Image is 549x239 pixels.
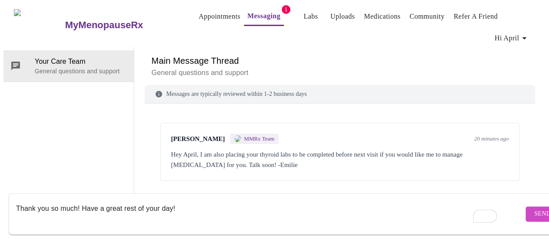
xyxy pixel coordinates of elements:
a: Medications [364,10,401,23]
div: Messages are typically reviewed within 1-2 business days [145,85,535,104]
span: 20 minutes ago [474,135,509,142]
button: Medications [361,8,404,25]
div: Hey April, I am also placing your thyroid labs to be completed before next visit if you would lik... [171,149,509,170]
a: Appointments [199,10,240,23]
span: Hi April [494,32,529,44]
button: Messaging [244,7,284,26]
button: Labs [297,8,325,25]
button: Community [406,8,448,25]
a: Messaging [247,10,280,22]
p: General questions and support [35,67,127,75]
h6: Main Message Thread [151,54,528,68]
span: MMRx Team [244,135,274,142]
button: Uploads [327,8,358,25]
a: Labs [304,10,318,23]
a: MyMenopauseRx [64,10,178,40]
textarea: To enrich screen reader interactions, please activate Accessibility in Grammarly extension settings [16,200,523,228]
span: [PERSON_NAME] [171,135,225,143]
a: Uploads [330,10,355,23]
span: 1 [282,5,290,14]
button: Hi April [491,29,533,47]
button: Appointments [195,8,244,25]
a: Community [410,10,445,23]
img: MyMenopauseRx Logo [14,9,64,42]
img: MMRX [234,135,241,142]
p: General questions and support [151,68,528,78]
span: Your Care Team [35,56,127,67]
a: Refer a Friend [454,10,498,23]
div: Your Care TeamGeneral questions and support [3,50,134,82]
h3: MyMenopauseRx [65,20,143,31]
button: Refer a Friend [450,8,501,25]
